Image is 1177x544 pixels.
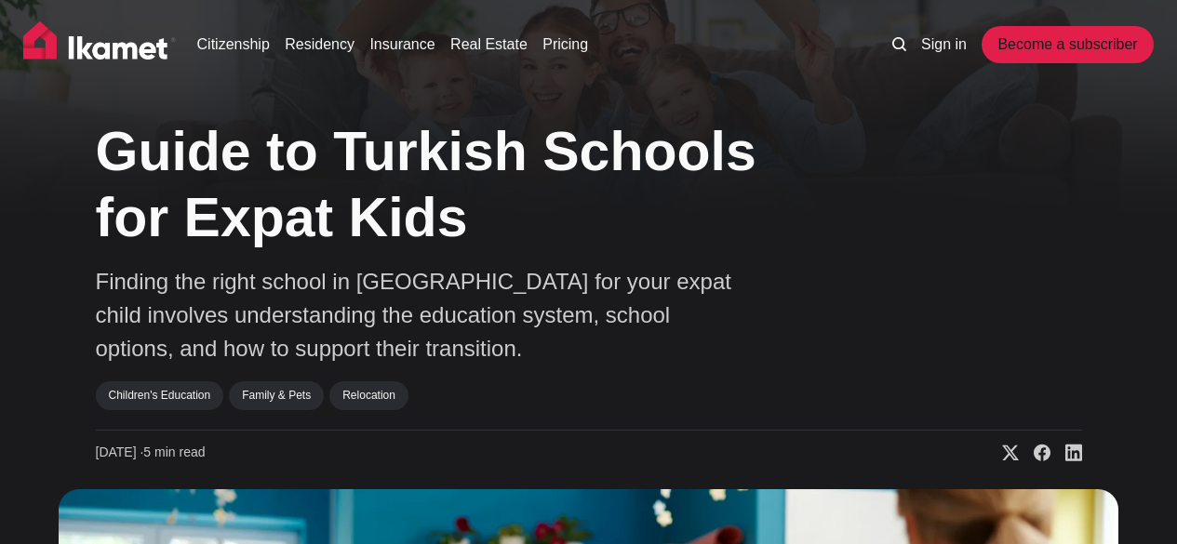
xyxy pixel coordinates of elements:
a: Share on Linkedin [1050,444,1082,462]
a: Become a subscriber [982,26,1153,63]
a: Real Estate [450,33,528,56]
img: Ikamet home [23,21,176,68]
a: Children's Education [96,381,224,409]
span: [DATE] ∙ [96,444,144,459]
a: Insurance [369,33,435,56]
a: Share on X [987,444,1019,462]
time: 5 min read [96,444,206,462]
a: Sign in [921,33,967,56]
a: Citizenship [197,33,270,56]
a: Family & Pets [229,381,324,409]
a: Pricing [542,33,588,56]
h1: Guide to Turkish Schools for Expat Kids [96,119,840,251]
p: Finding the right school in [GEOGRAPHIC_DATA] for your expat child involves understanding the edu... [96,265,747,365]
a: Share on Facebook [1019,444,1050,462]
a: Residency [285,33,354,56]
a: Relocation [329,381,408,409]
